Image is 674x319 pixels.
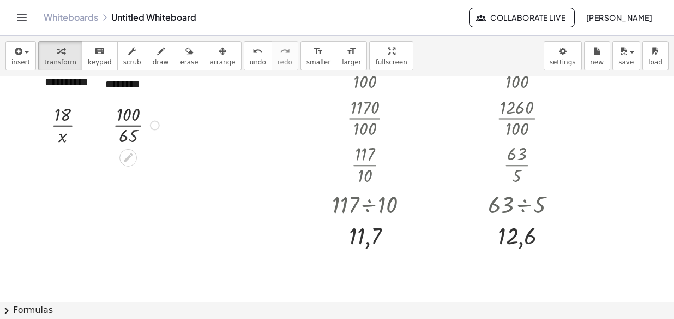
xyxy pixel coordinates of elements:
[612,41,640,70] button: save
[306,58,330,66] span: smaller
[469,8,575,27] button: Collaborate Live
[252,45,263,58] i: undo
[336,41,367,70] button: format_sizelarger
[180,58,198,66] span: erase
[82,41,118,70] button: keyboardkeypad
[88,58,112,66] span: keypad
[369,41,413,70] button: fullscreen
[280,45,290,58] i: redo
[204,41,242,70] button: arrange
[44,12,98,23] a: Whiteboards
[13,9,31,26] button: Toggle navigation
[250,58,266,66] span: undo
[210,58,236,66] span: arrange
[244,41,272,70] button: undoundo
[375,58,407,66] span: fullscreen
[618,58,634,66] span: save
[478,13,565,22] span: Collaborate Live
[550,58,576,66] span: settings
[11,58,30,66] span: insert
[174,41,204,70] button: erase
[586,13,652,22] span: [PERSON_NAME]
[544,41,582,70] button: settings
[577,8,661,27] button: [PERSON_NAME]
[648,58,663,66] span: load
[642,41,669,70] button: load
[5,41,36,70] button: insert
[584,41,610,70] button: new
[147,41,175,70] button: draw
[590,58,604,66] span: new
[300,41,336,70] button: format_sizesmaller
[123,58,141,66] span: scrub
[278,58,292,66] span: redo
[44,58,76,66] span: transform
[272,41,298,70] button: redoredo
[342,58,361,66] span: larger
[119,149,137,166] div: Edit math
[313,45,323,58] i: format_size
[94,45,105,58] i: keyboard
[346,45,357,58] i: format_size
[117,41,147,70] button: scrub
[38,41,82,70] button: transform
[153,58,169,66] span: draw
